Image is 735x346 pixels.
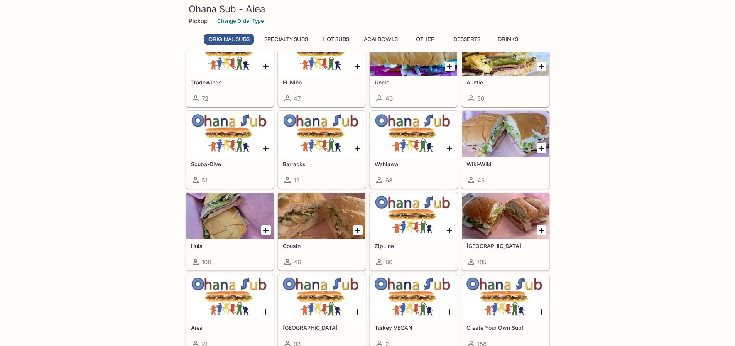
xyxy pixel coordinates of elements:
[186,29,274,107] a: TradeWinds72
[278,111,366,189] a: Barracks12
[462,111,549,157] div: Wiki-Wiki
[370,29,457,76] div: Uncle
[445,307,455,317] button: Add Turkey VEGAN
[278,192,366,270] a: Cousin46
[375,79,453,86] h5: Uncle
[370,111,458,189] a: Wahiawa68
[261,62,271,71] button: Add TradeWinds
[462,29,549,76] div: Auntie
[353,307,363,317] button: Add Turkey
[360,34,402,45] button: Acai Bowls
[445,225,455,235] button: Add ZipLine
[466,324,544,331] h5: Create Your Own Sub!
[353,62,363,71] button: Add El-Niño
[186,193,274,239] div: Hula
[186,111,274,157] div: Scuba-Dive
[462,193,549,239] div: Manoa Falls
[278,275,365,321] div: Turkey
[537,62,546,71] button: Add Auntie
[278,29,366,107] a: El-Niño47
[191,243,269,249] h5: Hula
[189,3,547,15] h3: Ohana Sub - Aiea
[186,192,274,270] a: Hula108
[294,258,301,266] span: 46
[278,111,365,157] div: Barracks
[449,34,485,45] button: Desserts
[461,192,549,270] a: [GEOGRAPHIC_DATA]105
[370,29,458,107] a: Uncle49
[191,324,269,331] h5: Aiea
[294,95,301,102] span: 47
[375,324,453,331] h5: Turkey VEGAN
[466,243,544,249] h5: [GEOGRAPHIC_DATA]
[278,193,365,239] div: Cousin
[202,177,208,184] span: 51
[283,79,361,86] h5: El-Niño
[445,143,455,153] button: Add Wahiawa
[375,161,453,167] h5: Wahiawa
[461,111,549,189] a: Wiki-Wiki46
[261,225,271,235] button: Add Hula
[261,143,271,153] button: Add Scuba-Dive
[214,15,267,27] button: Change Order Type
[462,275,549,321] div: Create Your Own Sub!
[445,62,455,71] button: Add Uncle
[537,307,546,317] button: Add Create Your Own Sub!
[191,79,269,86] h5: TradeWinds
[260,34,312,45] button: Specialty Subs
[537,225,546,235] button: Add Manoa Falls
[353,225,363,235] button: Add Cousin
[191,161,269,167] h5: Scuba-Dive
[537,143,546,153] button: Add Wiki-Wiki
[477,258,487,266] span: 105
[370,275,457,321] div: Turkey VEGAN
[491,34,525,45] button: Drinks
[477,95,484,102] span: 50
[385,177,392,184] span: 68
[477,177,485,184] span: 46
[189,17,208,25] p: Pickup
[408,34,443,45] button: Other
[375,243,453,249] h5: ZipLine
[261,307,271,317] button: Add Aiea
[466,79,544,86] h5: Auntie
[202,258,211,266] span: 108
[370,111,457,157] div: Wahiawa
[370,193,457,239] div: ZipLine
[294,177,299,184] span: 12
[385,258,392,266] span: 66
[461,29,549,107] a: Auntie50
[370,192,458,270] a: ZipLine66
[186,275,274,321] div: Aiea
[204,34,254,45] button: Original Subs
[283,161,361,167] h5: Barracks
[466,161,544,167] h5: Wiki-Wiki
[283,243,361,249] h5: Cousin
[385,95,393,102] span: 49
[202,95,208,102] span: 72
[318,34,353,45] button: Hot Subs
[278,29,365,76] div: El-Niño
[353,143,363,153] button: Add Barracks
[186,111,274,189] a: Scuba-Dive51
[186,29,274,76] div: TradeWinds
[283,324,361,331] h5: [GEOGRAPHIC_DATA]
